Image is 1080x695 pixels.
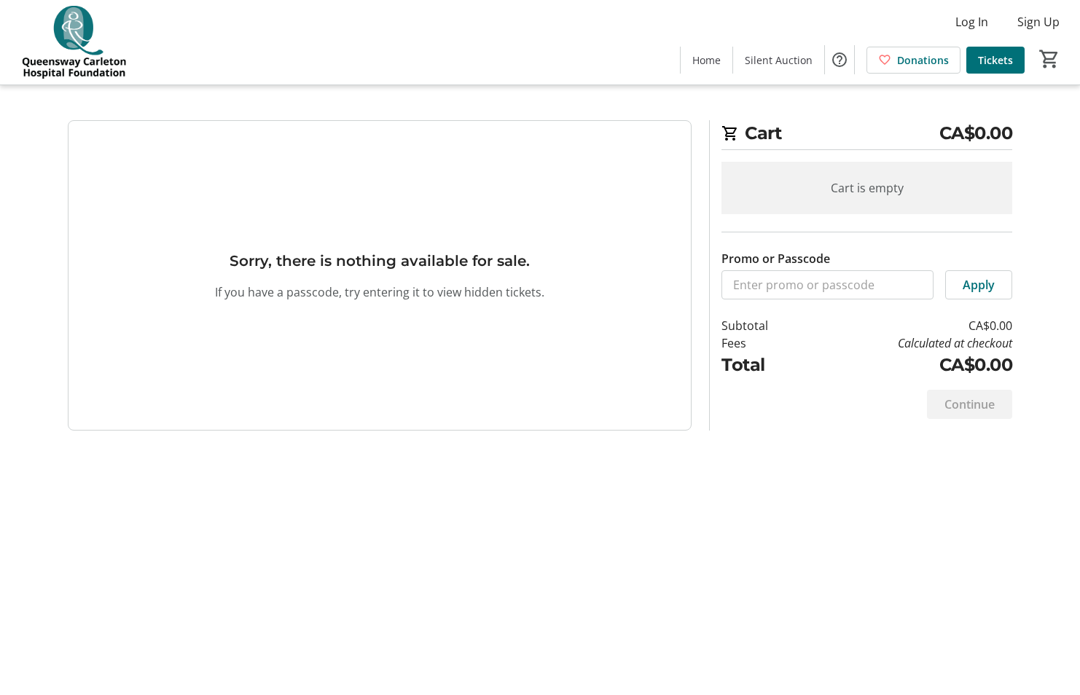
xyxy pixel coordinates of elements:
span: Home [692,52,721,68]
td: CA$0.00 [806,317,1012,334]
span: CA$0.00 [939,120,1013,146]
label: Promo or Passcode [721,250,830,267]
td: CA$0.00 [806,352,1012,378]
td: Calculated at checkout [806,334,1012,352]
img: QCH Foundation's Logo [9,6,138,79]
div: Cart is empty [721,162,1012,214]
span: Donations [897,52,949,68]
a: Donations [866,47,960,74]
button: Help [825,45,854,74]
span: Sign Up [1017,13,1060,31]
input: Enter promo or passcode [721,270,934,299]
span: Apply [963,276,995,294]
a: Silent Auction [733,47,824,74]
td: Subtotal [721,317,806,334]
button: Log In [944,10,1000,34]
p: If you have a passcode, try entering it to view hidden tickets. [215,283,544,301]
span: Log In [955,13,988,31]
td: Total [721,352,806,378]
button: Sign Up [1006,10,1071,34]
h2: Cart [721,120,1012,150]
span: Tickets [978,52,1013,68]
a: Home [681,47,732,74]
button: Apply [945,270,1012,299]
a: Tickets [966,47,1025,74]
button: Cart [1036,46,1063,72]
td: Fees [721,334,806,352]
span: Silent Auction [745,52,813,68]
h3: Sorry, there is nothing available for sale. [230,250,530,272]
